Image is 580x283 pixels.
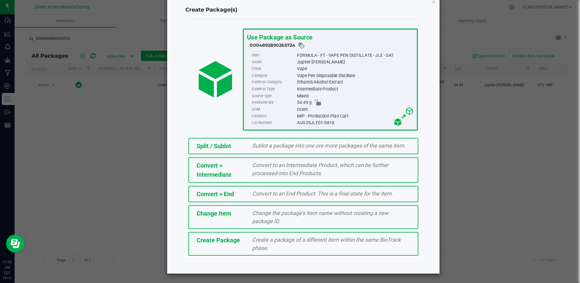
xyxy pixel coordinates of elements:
[297,66,413,72] div: Vape
[6,234,24,253] iframe: Resource center
[252,142,406,149] span: Sublot a package into one ore more packages of the same item.
[252,52,295,59] label: Item
[297,99,311,106] span: 54.49 g
[252,66,295,72] label: Class
[252,93,295,99] label: Source type
[297,93,413,99] div: Mixed
[197,162,231,178] span: Convert > Intermediate
[252,106,295,113] label: UOM
[252,99,295,106] label: Available qty
[252,79,295,86] label: External Category
[252,113,295,119] label: Location
[252,86,295,92] label: External Type
[252,72,295,79] label: Category
[252,59,295,65] label: Strain
[297,59,413,65] div: Jupiter [PERSON_NAME]
[297,79,413,86] div: Ethanol/Alcohol Extract
[252,190,393,197] span: Convert to an End Product. This is a final state for the item.
[297,72,413,79] div: Vape Pen Disposable Distillate
[185,6,421,14] h4: Create Package(s)
[250,42,414,49] div: 0004892890265724
[252,210,389,224] span: Change the package’s item name without creating a new package ID.
[252,162,389,176] span: Convert to an Intermediate Product, which can be further processed into End Products.
[297,52,413,59] div: FORMULA - FT - VAPE PEN DISTILLATE - JLE - SAT
[297,119,413,126] div: AUG25JLE01-0818
[247,33,312,41] span: Use Package as Source
[297,86,413,92] div: Intermediate Product
[197,190,234,198] span: Convert > End
[197,237,240,244] span: Create Package
[197,210,231,217] span: Change Item
[297,113,413,119] div: MIP - Production Plan Cart
[252,119,295,126] label: Lot Number
[197,142,231,150] span: Split / Sublot
[297,106,413,113] div: Gram
[252,237,401,251] span: Create a package of a different item within the same BioTrack phase.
